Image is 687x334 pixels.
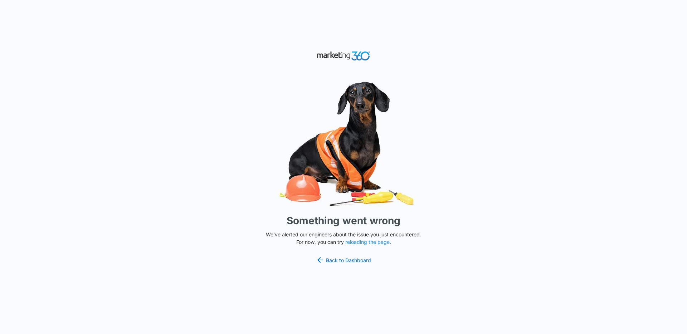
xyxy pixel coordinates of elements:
[287,213,400,228] h1: Something went wrong
[316,256,371,264] a: Back to Dashboard
[317,50,370,62] img: Marketing 360 Logo
[345,239,390,245] button: reloading the page
[263,231,424,246] p: We've alerted our engineers about the issue you just encountered. For now, you can try .
[236,77,451,211] img: Sad Dog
